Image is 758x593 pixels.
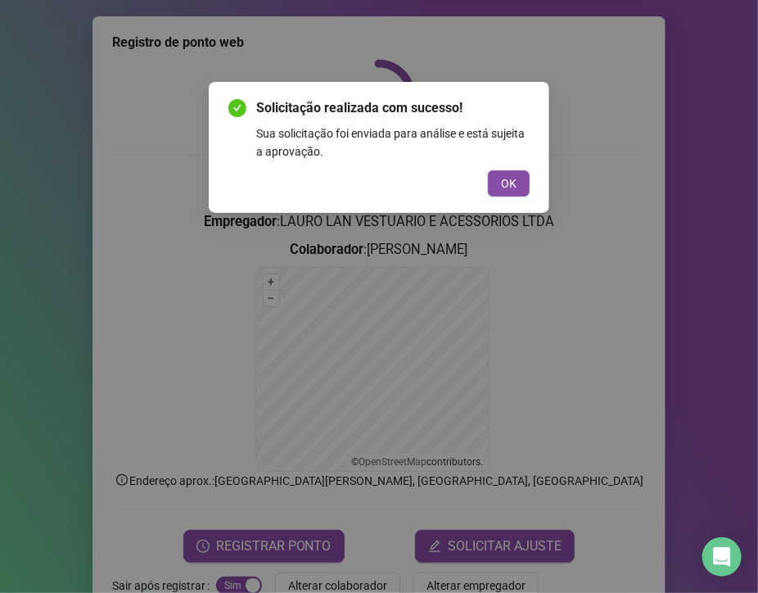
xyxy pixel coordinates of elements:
span: Solicitação realizada com sucesso! [256,98,530,118]
button: OK [488,170,530,197]
span: OK [501,174,517,192]
div: Sua solicitação foi enviada para análise e está sujeita a aprovação. [256,124,530,161]
span: check-circle [228,99,246,117]
div: Open Intercom Messenger [702,537,742,577]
